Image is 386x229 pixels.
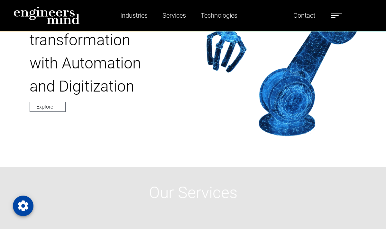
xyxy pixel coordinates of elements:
a: Services [160,8,188,23]
a: Explore [30,102,66,112]
h1: Our Services [14,183,372,202]
a: Industries [118,8,150,23]
a: Technologies [198,8,240,23]
a: Contact [291,8,318,23]
img: logo [14,6,80,24]
p: and Digitization [30,75,177,98]
p: with Automation [30,52,177,75]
